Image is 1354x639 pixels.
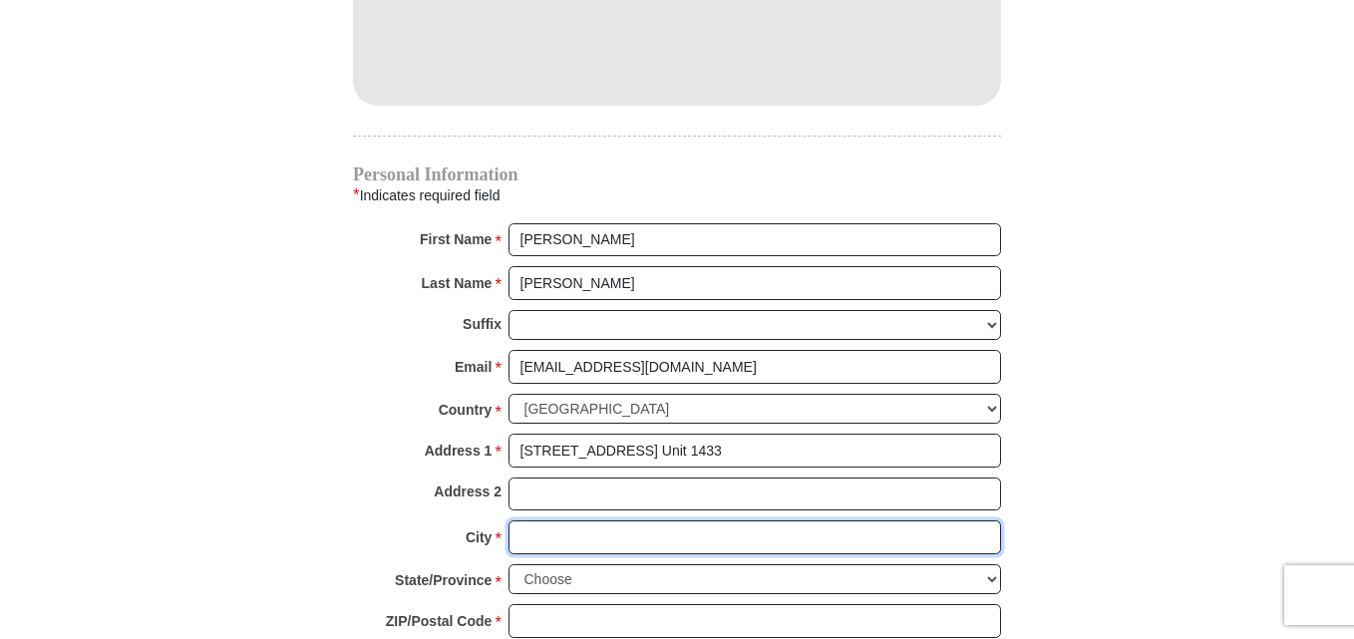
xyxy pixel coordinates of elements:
strong: State/Province [395,566,492,594]
strong: ZIP/Postal Code [386,607,493,635]
strong: Suffix [463,310,502,338]
strong: Country [439,396,493,424]
strong: Address 1 [425,437,493,465]
strong: First Name [420,225,492,253]
h4: Personal Information [353,166,1001,182]
div: Indicates required field [353,182,1001,208]
strong: City [466,523,492,551]
strong: Address 2 [434,478,502,505]
strong: Email [455,353,492,381]
strong: Last Name [422,269,493,297]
